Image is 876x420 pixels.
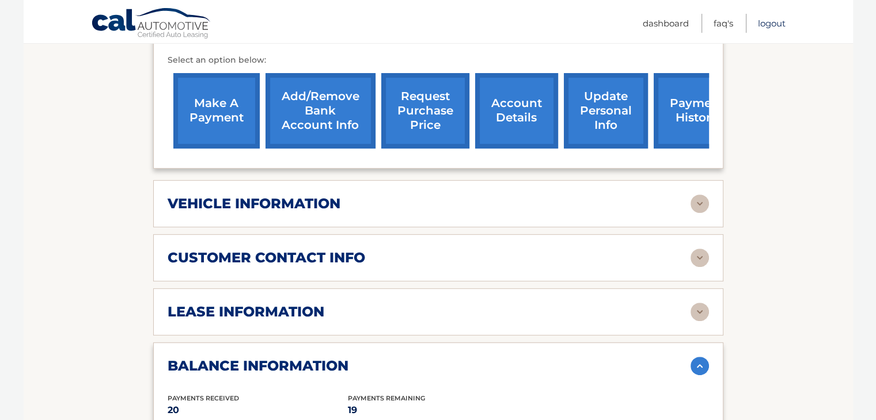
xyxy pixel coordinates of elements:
[691,357,709,375] img: accordion-active.svg
[381,73,469,148] a: request purchase price
[654,73,740,148] a: payment history
[564,73,648,148] a: update personal info
[691,249,709,267] img: accordion-rest.svg
[266,73,376,148] a: Add/Remove bank account info
[168,249,365,266] h2: customer contact info
[691,194,709,213] img: accordion-rest.svg
[348,394,425,402] span: Payments Remaining
[348,402,528,418] p: 19
[168,402,348,418] p: 20
[758,14,786,33] a: Logout
[475,73,558,148] a: account details
[168,394,239,402] span: Payments Received
[691,303,709,321] img: accordion-rest.svg
[168,357,348,375] h2: balance information
[168,54,709,67] p: Select an option below:
[643,14,689,33] a: Dashboard
[168,195,340,212] h2: vehicle information
[173,73,260,148] a: make a payment
[91,7,212,41] a: Cal Automotive
[714,14,733,33] a: FAQ's
[168,303,324,320] h2: lease information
